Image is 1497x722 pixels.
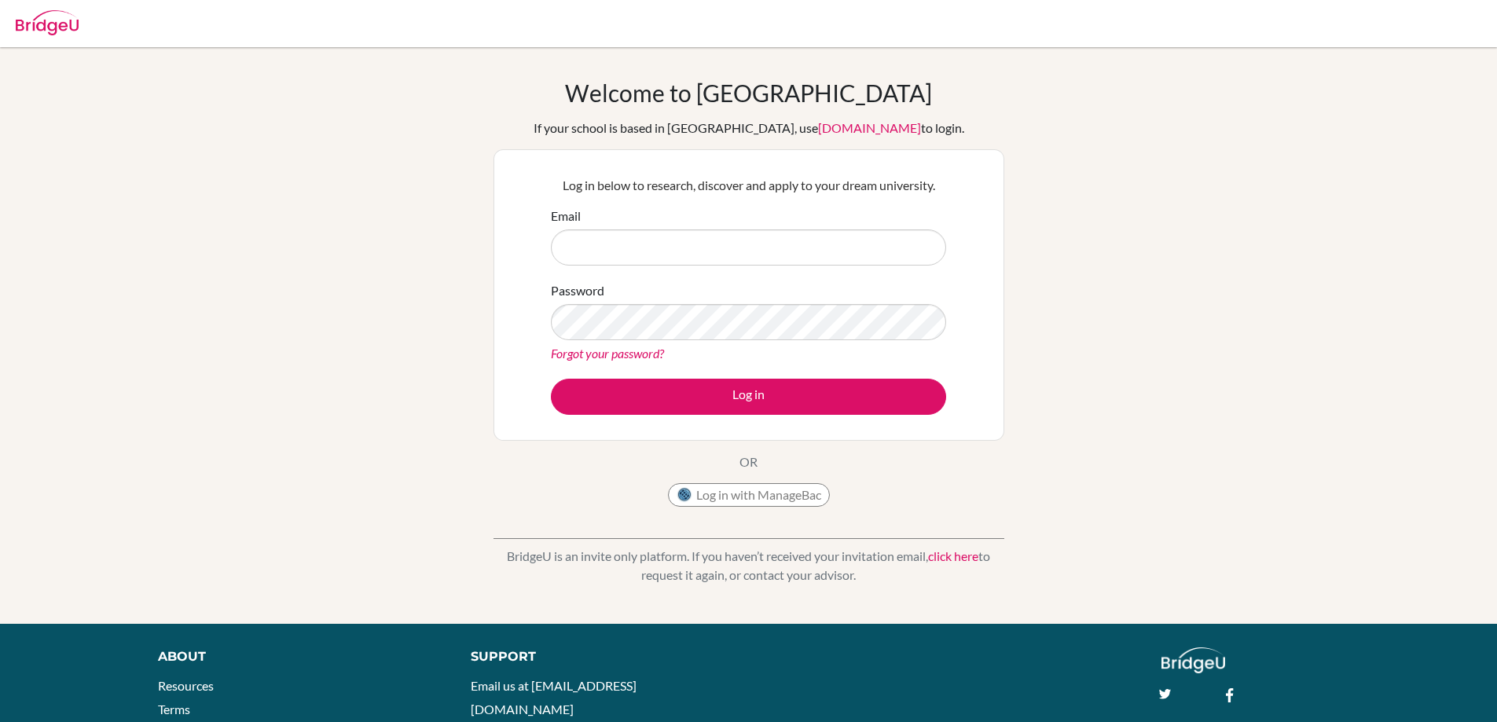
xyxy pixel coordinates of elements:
div: Support [471,647,730,666]
a: click here [928,548,978,563]
img: logo_white@2x-f4f0deed5e89b7ecb1c2cc34c3e3d731f90f0f143d5ea2071677605dd97b5244.png [1161,647,1225,673]
p: Log in below to research, discover and apply to your dream university. [551,176,946,195]
div: About [158,647,435,666]
h1: Welcome to [GEOGRAPHIC_DATA] [565,79,932,107]
button: Log in with ManageBac [668,483,830,507]
label: Password [551,281,604,300]
button: Log in [551,379,946,415]
a: Email us at [EMAIL_ADDRESS][DOMAIN_NAME] [471,678,637,717]
a: [DOMAIN_NAME] [818,120,921,135]
img: Bridge-U [16,10,79,35]
div: If your school is based in [GEOGRAPHIC_DATA], use to login. [534,119,964,137]
label: Email [551,207,581,225]
p: BridgeU is an invite only platform. If you haven’t received your invitation email, to request it ... [493,547,1004,585]
a: Forgot your password? [551,346,664,361]
a: Resources [158,678,214,693]
p: OR [739,453,758,471]
a: Terms [158,702,190,717]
